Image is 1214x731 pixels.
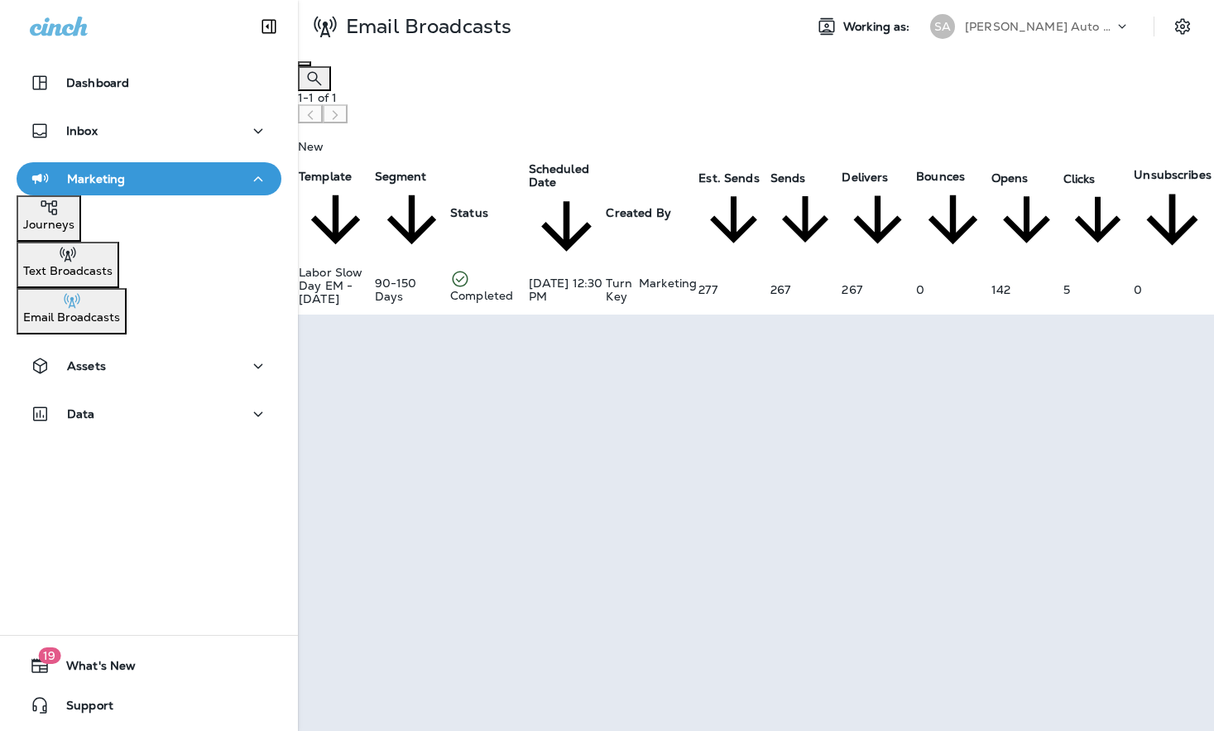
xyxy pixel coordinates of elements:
[246,10,292,43] button: Collapse Sidebar
[298,140,1214,153] p: New
[528,265,606,315] td: [DATE] 12:30 PM
[842,170,914,226] span: Delivers
[50,659,136,679] span: What's New
[17,397,281,430] button: Data
[298,91,1210,104] div: 1 - 1 of 1
[17,288,127,334] button: Email Broadcasts
[67,407,95,421] p: Data
[299,266,373,305] p: Labor Slow Day EM - 8/4/25
[23,310,120,324] p: Email Broadcasts
[930,14,955,39] div: SA
[991,171,1062,226] span: Opens
[529,161,589,190] span: Scheduled Date
[1063,282,1070,297] span: Click rate:4% (Clicks/Opens)
[965,20,1114,33] p: [PERSON_NAME] Auto Service & Tire Pros
[916,169,965,184] span: Bounces
[67,359,106,373] p: Assets
[67,172,125,185] p: Marketing
[375,169,449,226] span: Segment
[450,205,488,220] span: Status
[298,66,331,91] button: Search Email Broadcasts
[843,20,914,34] span: Working as:
[17,66,281,99] button: Dashboard
[1134,167,1212,182] span: Unsubscribes
[991,282,1010,297] span: Open rate:53% (Opens/Sends)
[606,205,670,220] span: Created By
[66,76,129,89] p: Dashboard
[450,289,513,302] p: Completed
[916,169,989,226] span: Bounces
[842,170,888,185] span: Delivers
[17,349,281,382] button: Assets
[17,689,281,722] button: Support
[639,277,697,303] p: Marketing
[17,162,281,195] button: Marketing
[1063,171,1096,186] span: Clicks
[1063,171,1133,226] span: Clicks
[1133,265,1214,315] td: 0
[915,265,990,315] td: 0
[66,124,98,137] p: Inbox
[606,277,632,303] p: Turn Key
[770,171,841,226] span: Sends
[339,14,511,39] p: Email Broadcasts
[299,169,352,184] span: Template
[529,161,605,233] span: Scheduled Date
[299,169,373,226] span: Template
[1134,167,1212,226] span: Unsubscribes
[698,171,759,185] span: Est. Sends
[38,647,60,664] span: 19
[770,265,842,315] td: 267
[17,649,281,682] button: 19What's New
[1168,12,1197,41] button: Settings
[698,265,770,315] td: 277
[17,114,281,147] button: Inbox
[770,171,806,185] span: Sends
[23,264,113,277] p: Text Broadcasts
[17,195,81,242] button: Journeys
[841,265,915,315] td: 267
[991,171,1029,185] span: Opens
[375,276,417,304] span: 90-150 Days
[23,218,74,231] p: Journeys
[50,699,113,719] span: Support
[375,169,427,184] span: Segment
[17,242,119,288] button: Text Broadcasts
[698,171,769,226] span: Est. Sends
